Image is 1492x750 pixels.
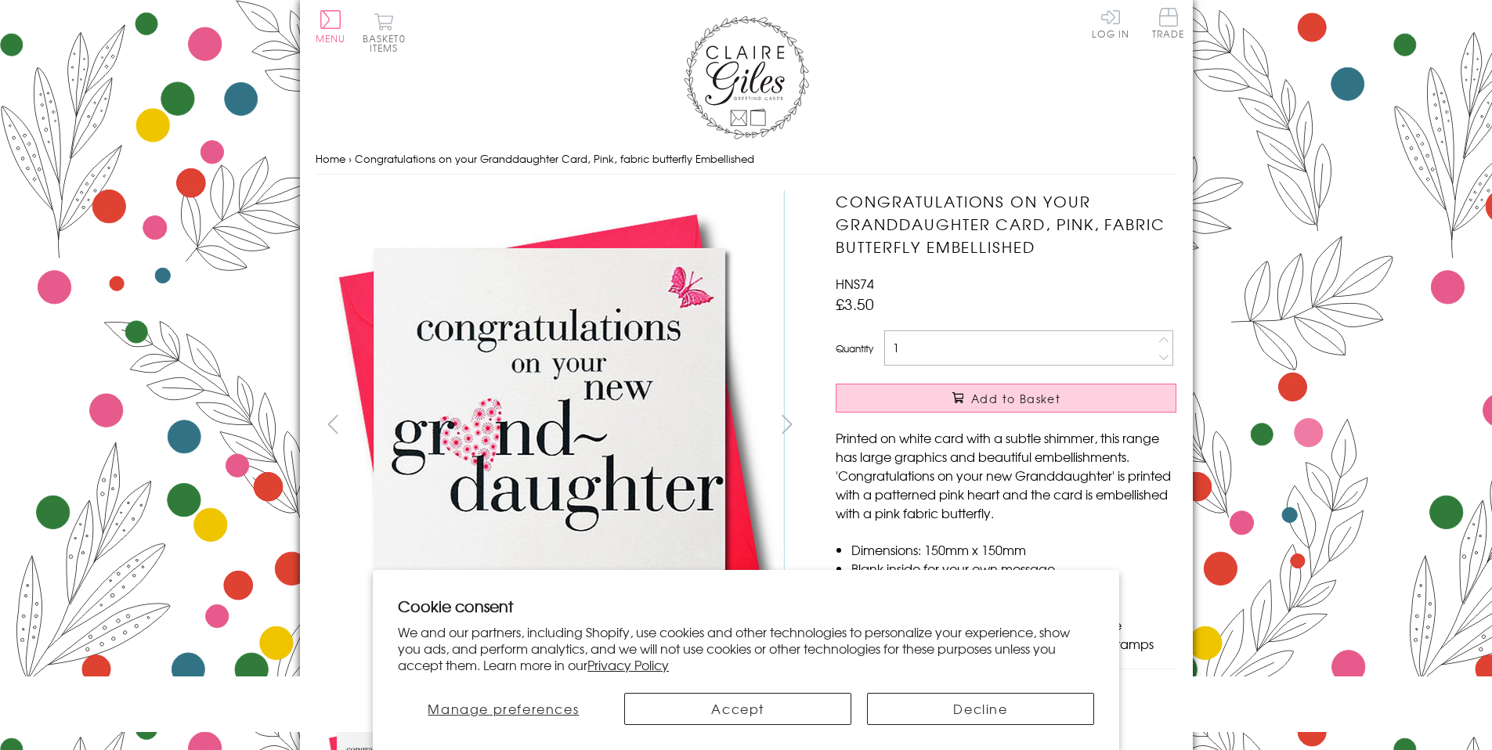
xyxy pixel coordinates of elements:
span: HNS74 [836,274,874,293]
button: Basket0 items [363,13,406,52]
span: › [349,151,352,166]
button: Menu [316,10,346,43]
span: Add to Basket [971,391,1060,406]
button: Accept [624,693,851,725]
img: Congratulations on your Granddaughter Card, Pink, fabric butterfly Embellished [804,190,1274,660]
span: £3.50 [836,293,874,315]
span: Congratulations on your Granddaughter Card, Pink, fabric butterfly Embellished [355,151,754,166]
p: We and our partners, including Shopify, use cookies and other technologies to personalize your ex... [398,624,1094,672]
label: Quantity [836,341,873,355]
img: Congratulations on your Granddaughter Card, Pink, fabric butterfly Embellished [315,190,785,659]
p: Printed on white card with a subtle shimmer, this range has large graphics and beautiful embellis... [836,428,1176,522]
span: Menu [316,31,346,45]
button: Manage preferences [398,693,609,725]
h1: Congratulations on your Granddaughter Card, Pink, fabric butterfly Embellished [836,190,1176,258]
a: Home [316,151,345,166]
a: Log In [1092,8,1129,38]
span: Manage preferences [428,699,579,718]
li: Blank inside for your own message [851,559,1176,578]
span: 0 items [370,31,406,55]
a: Privacy Policy [587,655,669,674]
img: Claire Giles Greetings Cards [684,16,809,139]
nav: breadcrumbs [316,143,1177,175]
h2: Cookie consent [398,595,1094,617]
button: Add to Basket [836,384,1176,413]
li: Dimensions: 150mm x 150mm [851,540,1176,559]
button: next [769,406,804,442]
a: Trade [1152,8,1185,41]
span: Trade [1152,8,1185,38]
button: prev [316,406,351,442]
button: Decline [867,693,1094,725]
